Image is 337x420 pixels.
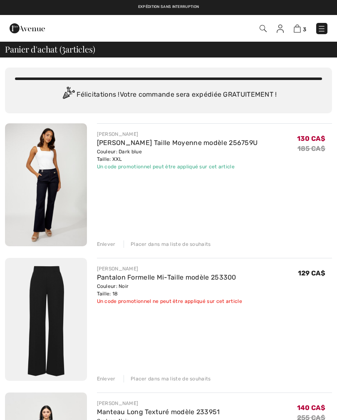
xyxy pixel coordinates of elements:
div: Enlever [97,375,116,382]
div: Couleur: Noir Taille: 18 [97,282,242,297]
span: Panier d'achat ( articles) [5,45,95,53]
div: Un code promotionnel ne peut être appliqué sur cet article [97,297,242,305]
div: Couleur: Dark blue Taille: XXL [97,148,258,163]
div: Placer dans ma liste de souhaits [124,240,211,248]
a: 1ère Avenue [10,24,45,32]
a: 3 [294,23,306,33]
span: 3 [303,26,306,32]
img: Congratulation2.svg [60,87,77,103]
img: 1ère Avenue [10,20,45,37]
span: 3 [62,43,65,54]
a: [PERSON_NAME] Taille Moyenne modèle 256759U [97,139,258,147]
div: Félicitations ! Votre commande sera expédiée GRATUITEMENT ! [15,87,322,103]
span: 140 CA$ [297,404,325,412]
div: [PERSON_NAME] [97,265,242,272]
img: Pantalon Formelle Mi-Taille modèle 253300 [5,258,87,381]
span: 130 CA$ [297,135,325,142]
img: Menu [317,25,326,33]
img: Panier d'achat [294,25,301,32]
div: Placer dans ma liste de souhaits [124,375,211,382]
a: Manteau Long Texturé modèle 233951 [97,408,220,416]
a: Pantalon Formelle Mi-Taille modèle 253300 [97,273,236,281]
div: Un code promotionnel peut être appliqué sur cet article [97,163,258,170]
div: [PERSON_NAME] [97,400,235,407]
s: 185 CA$ [297,145,325,152]
img: Recherche [260,25,267,32]
img: Jean Évasé Taille Moyenne modèle 256759U [5,123,87,246]
span: 129 CA$ [298,269,325,277]
img: Mes infos [277,25,284,33]
div: Enlever [97,240,116,248]
div: [PERSON_NAME] [97,130,258,138]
